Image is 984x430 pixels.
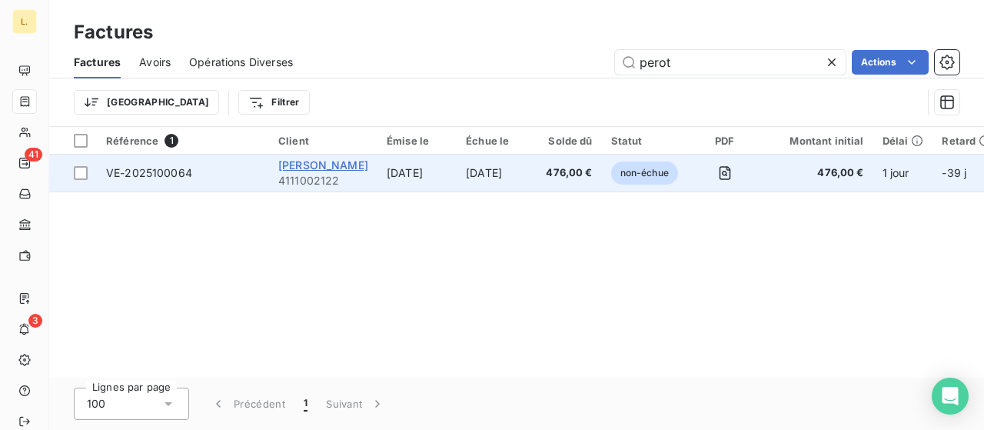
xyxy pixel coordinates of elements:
div: Émise le [387,135,447,147]
div: Client [278,135,368,147]
span: 3 [28,314,42,328]
span: 476,00 € [546,165,592,181]
div: PDF [696,135,753,147]
div: Échue le [466,135,527,147]
span: Référence [106,135,158,147]
span: 41 [25,148,42,162]
input: Rechercher [615,50,846,75]
div: Délai [883,135,924,147]
button: Filtrer [238,90,309,115]
button: 1 [294,388,317,420]
h3: Factures [74,18,153,46]
span: -39 j [942,166,966,179]
span: 1 [165,134,178,148]
span: 1 [304,396,307,412]
span: Opérations Diverses [189,55,293,70]
td: 1 jour [873,155,933,192]
div: Solde dû [546,135,592,147]
button: [GEOGRAPHIC_DATA] [74,90,219,115]
span: [PERSON_NAME] [278,158,368,172]
div: L. [12,9,37,34]
span: VE-2025100064 [106,166,192,179]
span: Avoirs [139,55,171,70]
td: [DATE] [377,155,457,192]
span: 100 [87,396,105,412]
span: Factures [74,55,121,70]
span: non-échue [611,162,678,185]
div: Open Intercom Messenger [932,378,969,415]
span: 476,00 € [771,165,863,181]
div: Statut [611,135,678,147]
button: Actions [852,50,929,75]
button: Précédent [201,388,294,420]
button: Suivant [317,388,394,420]
span: 4111002122 [278,173,368,188]
td: [DATE] [457,155,537,192]
div: Montant initial [771,135,863,147]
